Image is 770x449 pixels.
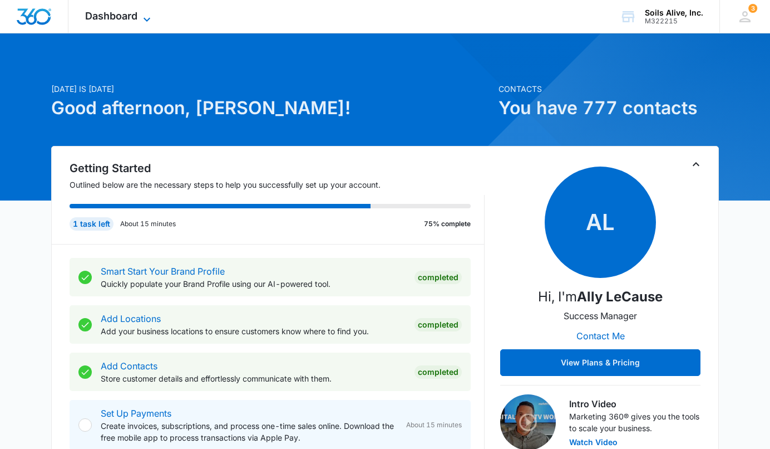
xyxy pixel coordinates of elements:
a: Smart Start Your Brand Profile [101,266,225,277]
h3: Intro Video [569,397,700,411]
div: account id [645,17,703,25]
p: Marketing 360® gives you the tools to scale your business. [569,411,700,434]
p: Store customer details and effortlessly communicate with them. [101,373,406,384]
span: AL [545,167,656,278]
a: Add Contacts [101,360,157,372]
button: View Plans & Pricing [500,349,700,376]
h2: Getting Started [70,160,485,177]
div: account name [645,8,703,17]
div: notifications count [748,4,757,13]
div: Completed [414,318,462,331]
p: Success Manager [564,309,637,323]
p: About 15 minutes [120,219,176,229]
a: Set Up Payments [101,408,171,419]
button: Watch Video [569,438,618,446]
h1: Good afternoon, [PERSON_NAME]! [51,95,492,121]
strong: Ally LeCause [577,289,663,305]
p: Outlined below are the necessary steps to help you successfully set up your account. [70,179,485,191]
span: Dashboard [85,10,137,22]
p: [DATE] is [DATE] [51,83,492,95]
div: Completed [414,271,462,284]
span: 3 [748,4,757,13]
p: Contacts [498,83,719,95]
span: About 15 minutes [406,420,462,430]
a: Add Locations [101,313,161,324]
p: Create invoices, subscriptions, and process one-time sales online. Download the free mobile app t... [101,420,397,443]
p: 75% complete [424,219,471,229]
button: Contact Me [565,323,636,349]
p: Add your business locations to ensure customers know where to find you. [101,325,406,337]
p: Hi, I'm [538,287,663,307]
p: Quickly populate your Brand Profile using our AI-powered tool. [101,278,406,290]
div: 1 task left [70,217,113,231]
h1: You have 777 contacts [498,95,719,121]
button: Toggle Collapse [689,158,703,171]
div: Completed [414,365,462,379]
